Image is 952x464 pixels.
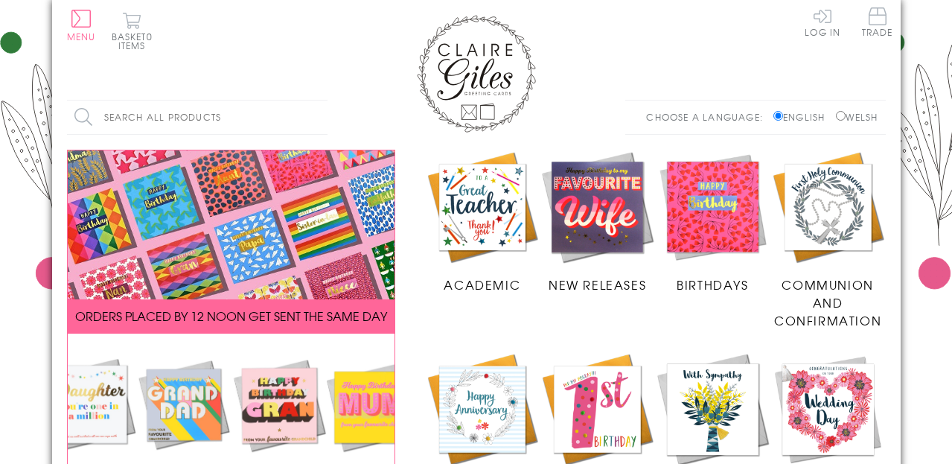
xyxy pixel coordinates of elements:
label: English [773,110,832,124]
span: Trade [862,7,893,36]
input: English [773,111,783,121]
a: Academic [425,150,540,294]
span: Communion and Confirmation [774,276,881,329]
input: Search all products [67,101,328,134]
a: New Releases [540,150,655,294]
input: Welsh [836,111,846,121]
span: Academic [444,276,520,293]
span: Menu [67,30,96,43]
button: Menu [67,10,96,41]
a: Log In [805,7,840,36]
span: ORDERS PLACED BY 12 NOON GET SENT THE SAME DAY [75,307,387,325]
label: Welsh [836,110,878,124]
button: Basket0 items [112,12,153,50]
a: Birthdays [655,150,770,294]
img: Claire Giles Greetings Cards [417,15,536,133]
span: New Releases [549,276,646,293]
p: Choose a language: [646,110,770,124]
a: Communion and Confirmation [770,150,886,330]
input: Search [313,101,328,134]
a: Trade [862,7,893,39]
span: 0 items [118,30,153,52]
span: Birthdays [677,276,748,293]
